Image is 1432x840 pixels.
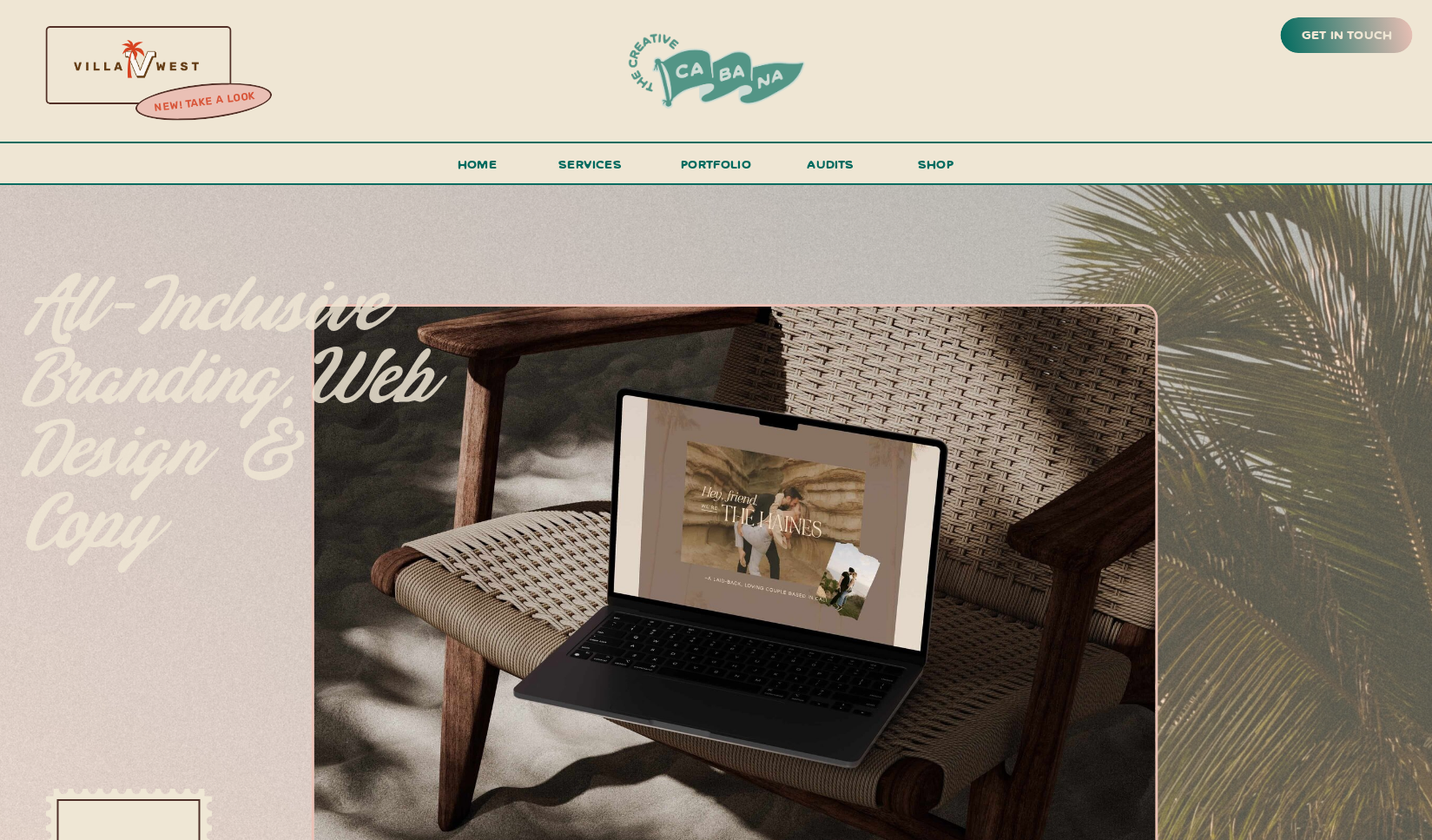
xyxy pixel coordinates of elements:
a: Home [451,153,505,185]
a: new! take a look [133,85,275,120]
a: services [554,153,627,185]
a: portfolio [676,153,757,185]
p: All-inclusive branding, web design & copy [24,272,439,518]
a: audits [805,153,857,183]
a: get in touch [1298,23,1396,48]
a: shop [894,153,978,183]
span: services [558,155,622,172]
